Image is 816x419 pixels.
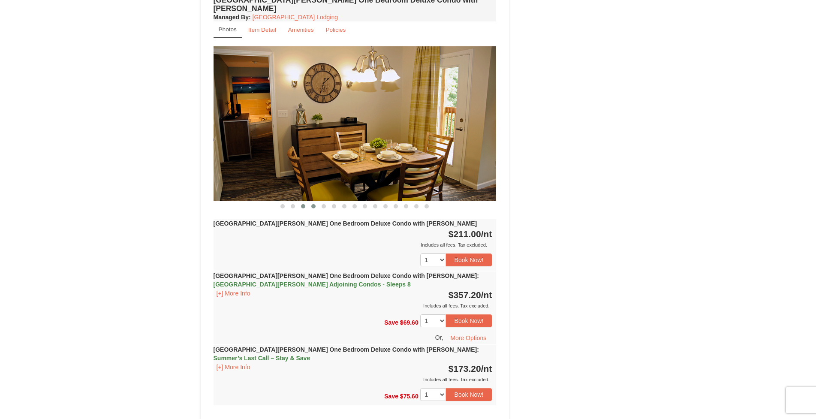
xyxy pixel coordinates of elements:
span: $69.60 [400,319,419,326]
span: Save [384,393,398,400]
small: Item Detail [248,27,276,33]
span: Or, [435,334,443,341]
span: Summer’s Last Call – Stay & Save [214,355,310,362]
span: $357.20 [449,290,481,300]
strong: [GEOGRAPHIC_DATA][PERSON_NAME] One Bedroom Deluxe Condo with [PERSON_NAME] [214,272,479,288]
a: Item Detail [243,21,282,38]
a: Amenities [283,21,319,38]
span: /nt [481,290,492,300]
span: /nt [481,229,492,239]
small: Photos [219,26,237,33]
strong: $211.00 [449,229,492,239]
div: Includes all fees. Tax excluded. [214,375,492,384]
button: Book Now! [446,253,492,266]
small: Amenities [288,27,314,33]
button: [+] More Info [214,289,253,298]
a: Policies [320,21,351,38]
span: $75.60 [400,393,419,400]
button: Book Now! [446,388,492,401]
button: More Options [445,332,492,344]
span: /nt [481,364,492,374]
strong: [GEOGRAPHIC_DATA][PERSON_NAME] One Bedroom Deluxe Condo with [PERSON_NAME] [214,220,477,227]
span: : [477,272,479,279]
span: [GEOGRAPHIC_DATA][PERSON_NAME] Adjoining Condos - Sleeps 8 [214,281,411,288]
div: Includes all fees. Tax excluded. [214,301,492,310]
a: Photos [214,21,242,38]
strong: : [214,14,251,21]
strong: [GEOGRAPHIC_DATA][PERSON_NAME] One Bedroom Deluxe Condo with [PERSON_NAME] [214,346,479,362]
span: Save [384,319,398,326]
span: : [477,346,479,353]
img: 18876286-124-96467980.jpg [214,46,496,201]
div: Includes all fees. Tax excluded. [214,241,492,249]
span: $173.20 [449,364,481,374]
button: Book Now! [446,314,492,327]
a: [GEOGRAPHIC_DATA] Lodging [253,14,338,21]
span: Managed By [214,14,249,21]
button: [+] More Info [214,362,253,372]
small: Policies [325,27,346,33]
